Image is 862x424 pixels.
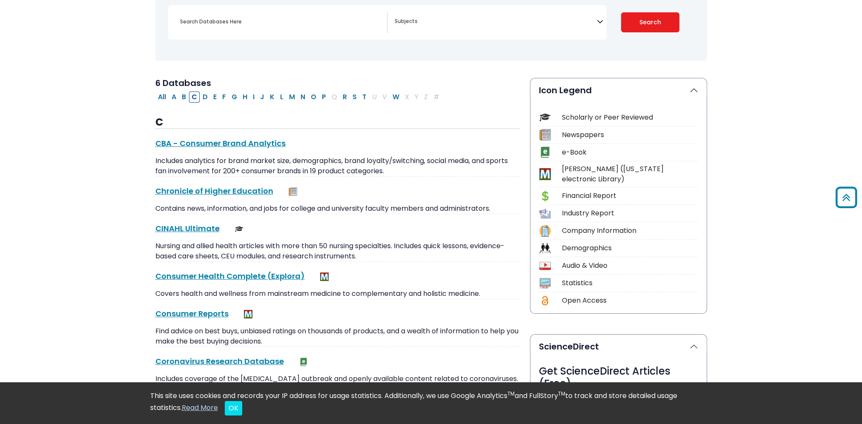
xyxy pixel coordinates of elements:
a: Chronicle of Higher Education [155,186,273,196]
button: Filter Results P [319,92,329,103]
p: Find advice on best buys, unbiased ratings on thousands of products, and a wealth of information ... [155,326,520,347]
input: Search database by title or keyword [175,15,387,28]
img: Scholarly or Peer Reviewed [235,225,243,233]
button: Filter Results I [250,92,257,103]
button: Filter Results D [200,92,210,103]
a: Consumer Reports [155,308,229,319]
p: Includes coverage of the [MEDICAL_DATA] outbreak and openly available content related to coronavi... [155,374,520,384]
img: Icon MeL (Michigan electronic Library) [539,168,551,180]
div: Open Access [562,295,698,306]
button: Filter Results M [286,92,298,103]
button: Icon Legend [530,78,707,102]
img: Icon Financial Report [539,190,551,202]
button: Filter Results A [169,92,179,103]
button: Filter Results W [390,92,402,103]
div: Company Information [562,226,698,236]
img: Newspapers [289,187,297,196]
button: ScienceDirect [530,335,707,358]
div: Statistics [562,278,698,288]
img: Icon Industry Report [539,208,551,219]
button: Filter Results N [298,92,308,103]
a: Read More [182,403,218,413]
sup: TM [507,390,515,397]
img: Icon Statistics [539,278,551,289]
p: Contains news, information, and jobs for college and university faculty members and administrators. [155,203,520,214]
button: Filter Results K [267,92,277,103]
div: Alpha-list to filter by first letter of database name [155,92,443,101]
div: Newspapers [562,130,698,140]
button: All [155,92,169,103]
button: Filter Results H [240,92,250,103]
a: CBA - Consumer Brand Analytics [155,138,286,149]
a: Coronavirus Research Database [155,356,284,367]
button: Filter Results J [258,92,267,103]
div: Audio & Video [562,261,698,271]
div: Scholarly or Peer Reviewed [562,112,698,123]
img: e-Book [299,358,308,366]
a: Consumer Health Complete (Explora) [155,271,305,281]
span: 6 Databases [155,77,211,89]
a: Back to Top [833,191,860,205]
img: Icon Audio & Video [539,260,551,272]
button: Filter Results S [350,92,359,103]
div: This site uses cookies and records your IP address for usage statistics. Additionally, we use Goo... [150,391,712,415]
img: Icon Scholarly or Peer Reviewed [539,112,551,123]
button: Filter Results T [360,92,369,103]
sup: TM [558,390,565,397]
button: Filter Results R [340,92,349,103]
img: Icon Newspapers [539,129,551,140]
button: Close [225,401,242,415]
p: Nursing and allied health articles with more than 50 nursing specialties. Includes quick lessons,... [155,241,520,261]
div: [PERSON_NAME] ([US_STATE] electronic Library) [562,164,698,184]
img: Icon Open Access [540,295,550,307]
img: Icon e-Book [539,146,551,158]
button: Submit for Search Results [621,12,679,32]
textarea: Search [395,19,597,26]
div: e-Book [562,147,698,158]
h3: C [155,116,520,129]
img: Icon Demographics [539,243,551,254]
img: Icon Company Information [539,225,551,237]
img: MeL (Michigan electronic Library) [320,272,329,281]
button: Filter Results G [229,92,240,103]
p: Includes analytics for brand market size, demographics, brand loyalty/switching, social media, an... [155,156,520,176]
button: Filter Results O [308,92,319,103]
a: CINAHL Ultimate [155,223,220,234]
button: Filter Results L [278,92,286,103]
button: Filter Results C [189,92,200,103]
button: Filter Results E [211,92,219,103]
div: Demographics [562,243,698,253]
div: Industry Report [562,208,698,218]
button: Filter Results F [220,92,229,103]
button: Filter Results B [179,92,189,103]
p: Covers health and wellness from mainstream medicine to complementary and holistic medicine. [155,289,520,299]
h3: Get ScienceDirect Articles (Free) [539,365,698,390]
img: MeL (Michigan electronic Library) [244,310,252,318]
div: Financial Report [562,191,698,201]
